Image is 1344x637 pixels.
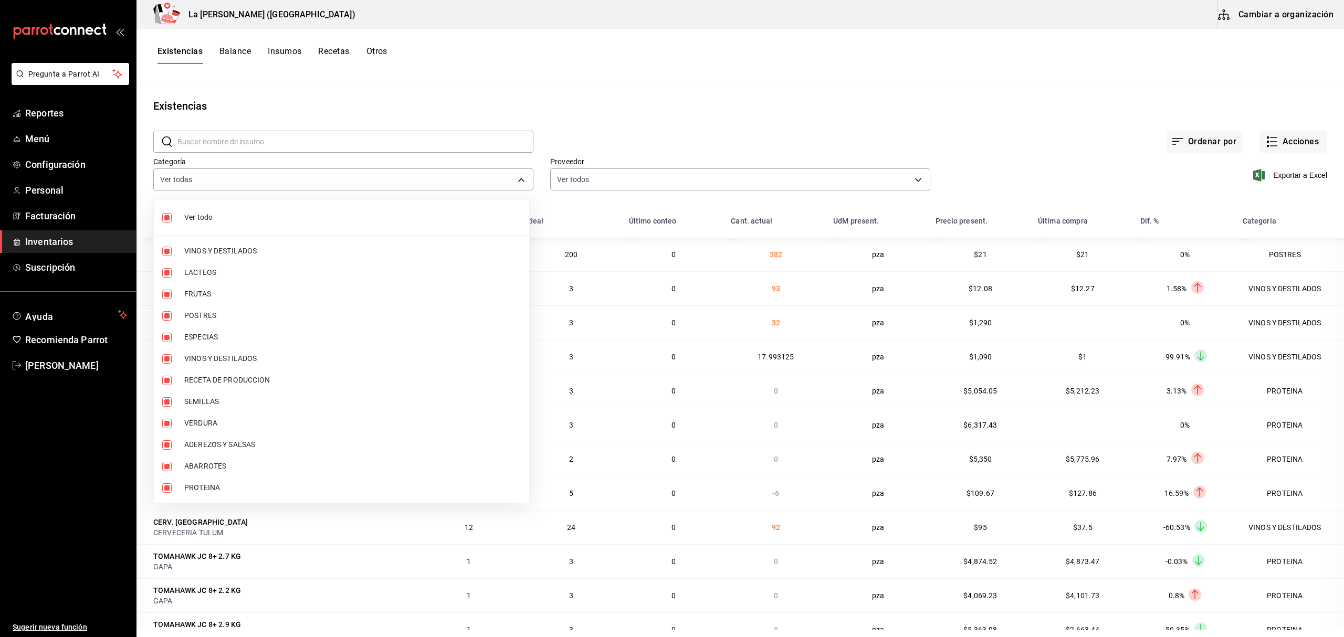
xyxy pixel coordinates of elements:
span: PROTEINA [184,482,521,493]
span: ESPECIAS [184,332,521,343]
span: LACTEOS [184,267,521,278]
span: VINOS Y DESTILADOS [184,246,521,257]
span: POSTRES [184,310,521,321]
span: VINOS Y DESTILADOS [184,353,521,364]
span: FRUTAS [184,289,521,300]
span: RECETA DE PRODUCCION [184,375,521,386]
span: ABARROTES [184,461,521,472]
span: SEMILLAS [184,396,521,407]
span: Ver todo [184,212,521,223]
span: ADEREZOS Y SALSAS [184,439,521,450]
span: VERDURA [184,418,521,429]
